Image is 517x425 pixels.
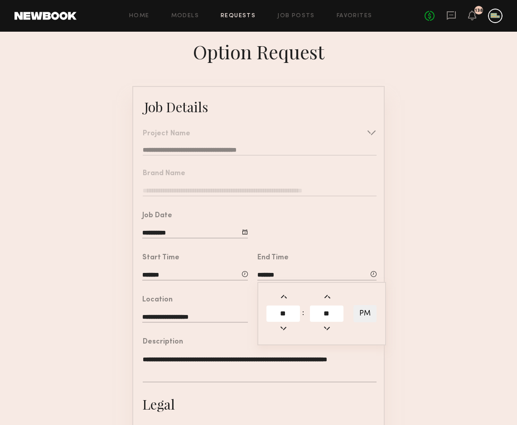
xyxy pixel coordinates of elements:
div: End Time [257,254,289,262]
div: Location [142,296,173,304]
div: Legal [142,395,175,413]
div: Job Date [142,212,172,220]
div: Start Time [142,254,179,262]
div: Option Request [193,39,324,64]
button: PM [353,305,377,322]
div: Job Details [144,98,208,116]
a: Requests [221,13,256,19]
a: Models [171,13,199,19]
div: 138 [475,8,483,13]
a: Job Posts [277,13,315,19]
a: Favorites [337,13,372,19]
td: : [302,305,308,323]
div: Description [143,339,183,346]
a: Home [129,13,150,19]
